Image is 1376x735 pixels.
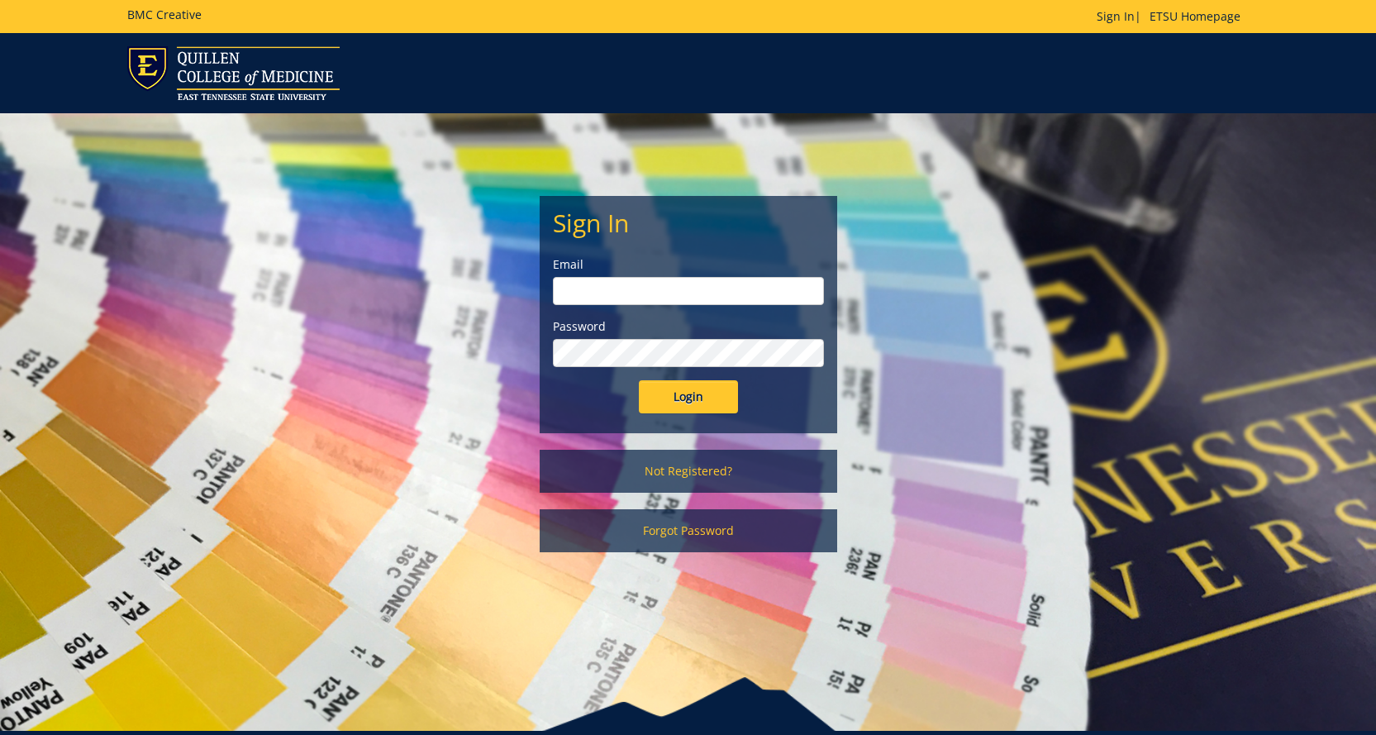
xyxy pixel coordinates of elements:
[127,46,340,100] img: ETSU logo
[1141,8,1249,24] a: ETSU Homepage
[127,8,202,21] h5: BMC Creative
[639,380,738,413] input: Login
[1097,8,1249,25] p: |
[1097,8,1135,24] a: Sign In
[540,509,837,552] a: Forgot Password
[540,450,837,493] a: Not Registered?
[553,209,824,236] h2: Sign In
[553,256,824,273] label: Email
[553,318,824,335] label: Password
